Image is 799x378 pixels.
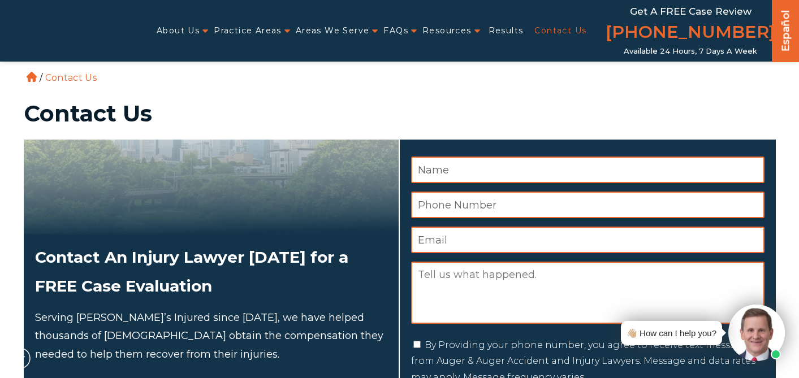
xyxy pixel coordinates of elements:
[42,72,100,83] li: Contact Us
[630,6,752,17] span: Get a FREE Case Review
[422,19,472,42] a: Resources
[728,305,785,361] img: Intaker widget Avatar
[35,309,387,363] p: Serving [PERSON_NAME]’s Injured since [DATE], we have helped thousands of [DEMOGRAPHIC_DATA] obta...
[489,19,524,42] a: Results
[24,140,399,234] img: Attorneys
[383,19,408,42] a: FAQs
[35,243,387,300] h2: Contact An Injury Lawyer [DATE] for a FREE Case Evaluation
[411,227,765,253] input: Email
[606,20,775,47] a: [PHONE_NUMBER]
[214,19,282,42] a: Practice Areas
[411,157,765,183] input: Name
[7,21,138,41] img: Auger & Auger Accident and Injury Lawyers Logo
[411,192,765,218] input: Phone Number
[624,47,757,56] span: Available 24 Hours, 7 Days a Week
[627,325,716,341] div: 👋🏼 How can I help you?
[27,72,37,82] a: Home
[24,102,776,125] h1: Contact Us
[157,19,200,42] a: About Us
[296,19,370,42] a: Areas We Serve
[534,19,586,42] a: Contact Us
